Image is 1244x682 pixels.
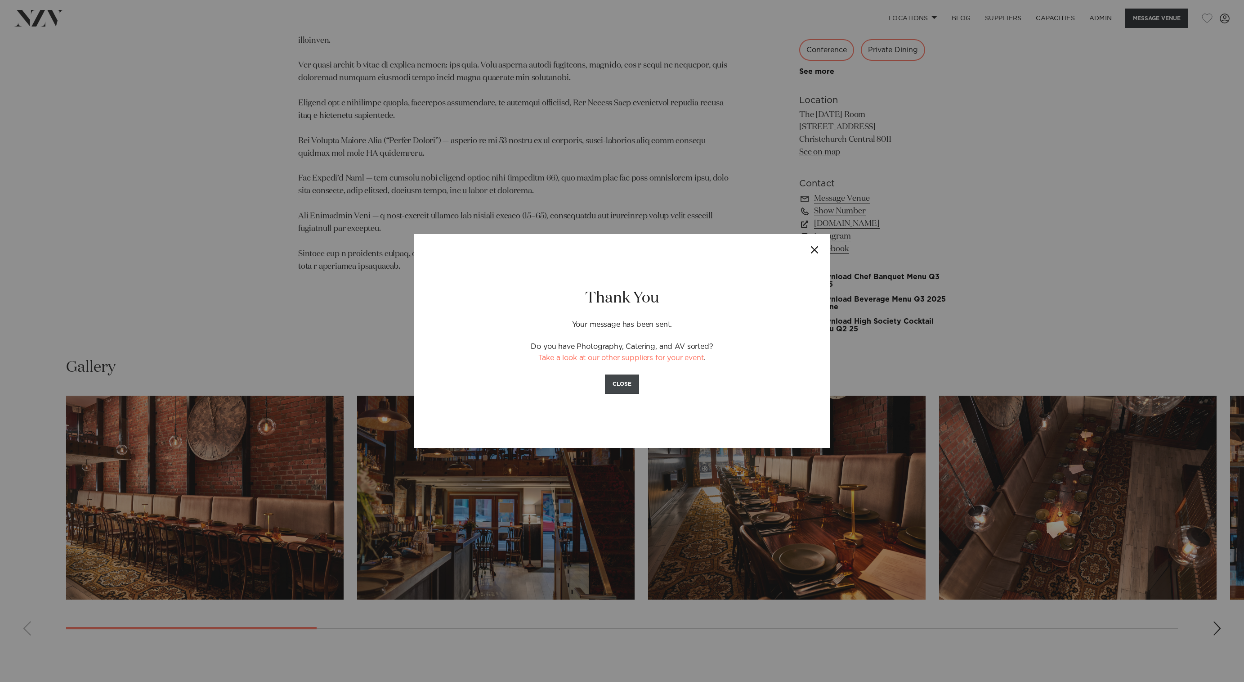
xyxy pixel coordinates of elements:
[538,354,703,361] a: Take a look at our other suppliers for your event
[465,341,779,364] p: Do you have Photography, Catering, and AV sorted? .
[605,375,639,394] button: CLOSE
[799,234,830,266] button: Close
[465,308,779,330] p: Your message has been sent.
[465,288,779,308] h2: Thank You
